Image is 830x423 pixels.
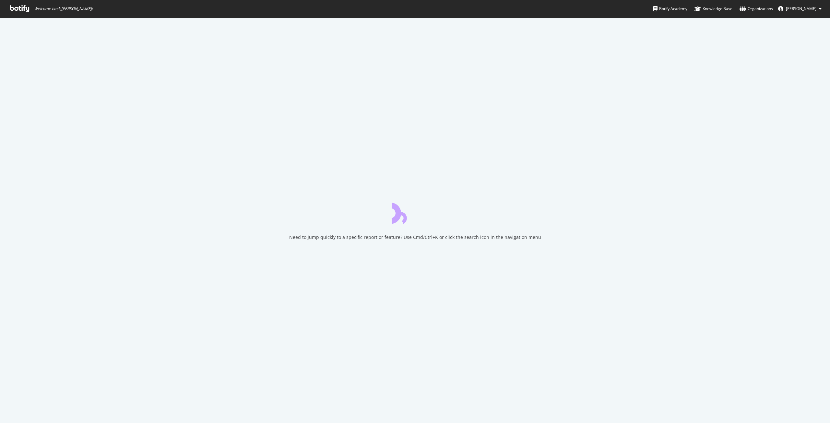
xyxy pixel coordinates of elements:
[289,234,541,241] div: Need to jump quickly to a specific report or feature? Use Cmd/Ctrl+K or click the search icon in ...
[694,6,732,12] div: Knowledge Base
[653,6,687,12] div: Botify Academy
[392,200,438,224] div: animation
[740,6,773,12] div: Organizations
[773,4,827,14] button: [PERSON_NAME]
[786,6,816,11] span: Sergiy Ryvkin
[34,6,93,11] span: Welcome back, [PERSON_NAME] !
